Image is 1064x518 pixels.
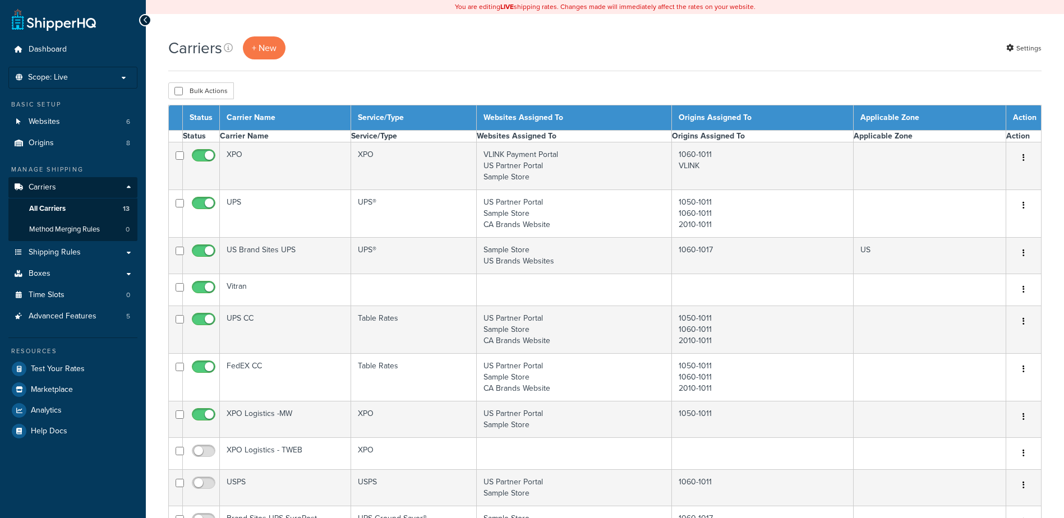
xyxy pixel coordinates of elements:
[351,105,477,131] th: Service/Type
[31,385,73,395] span: Marketplace
[672,131,854,142] th: Origins Assigned To
[29,117,60,127] span: Websites
[183,105,220,131] th: Status
[672,142,854,190] td: 1060-1011 VLINK
[220,470,351,506] td: USPS
[476,131,672,142] th: Websites Assigned To
[476,354,672,401] td: US Partner Portal Sample Store CA Brands Website
[126,290,130,300] span: 0
[220,274,351,306] td: Vitran
[8,219,137,240] li: Method Merging Rules
[126,312,130,321] span: 5
[8,306,137,327] a: Advanced Features 5
[476,142,672,190] td: VLINK Payment Portal US Partner Portal Sample Store
[8,133,137,154] li: Origins
[854,105,1006,131] th: Applicable Zone
[126,138,130,148] span: 8
[8,39,137,60] a: Dashboard
[351,131,477,142] th: Service/Type
[220,438,351,470] td: XPO Logistics - TWEB
[1006,40,1042,56] a: Settings
[29,45,67,54] span: Dashboard
[8,400,137,420] a: Analytics
[29,204,66,214] span: All Carriers
[476,190,672,238] td: US Partner Portal Sample Store CA Brands Website
[351,470,477,506] td: USPS
[8,177,137,241] li: Carriers
[220,401,351,438] td: XPO Logistics -MW
[351,238,477,274] td: UPS®
[854,131,1006,142] th: Applicable Zone
[123,204,130,214] span: 13
[168,82,234,99] button: Bulk Actions
[29,312,96,321] span: Advanced Features
[8,263,137,284] a: Boxes
[126,225,130,234] span: 0
[29,183,56,192] span: Carriers
[31,406,62,415] span: Analytics
[351,354,477,401] td: Table Rates
[220,306,351,354] td: UPS CC
[672,306,854,354] td: 1050-1011 1060-1011 2010-1011
[31,427,67,436] span: Help Docs
[220,190,351,238] td: UPS
[500,2,514,12] b: LIVE
[8,112,137,132] li: Websites
[476,238,672,274] td: Sample Store US Brands Websites
[672,470,854,506] td: 1060-1011
[29,269,50,279] span: Boxes
[168,37,222,59] h1: Carriers
[351,306,477,354] td: Table Rates
[8,198,137,219] li: All Carriers
[1006,131,1042,142] th: Action
[1006,105,1042,131] th: Action
[220,238,351,274] td: US Brand Sites UPS
[351,438,477,470] td: XPO
[8,359,137,379] a: Test Your Rates
[29,248,81,257] span: Shipping Rules
[476,105,672,131] th: Websites Assigned To
[8,133,137,154] a: Origins 8
[8,421,137,441] a: Help Docs
[8,177,137,198] a: Carriers
[672,401,854,438] td: 1050-1011
[243,36,285,59] a: + New
[672,238,854,274] td: 1060-1017
[476,401,672,438] td: US Partner Portal Sample Store
[220,105,351,131] th: Carrier Name
[29,225,100,234] span: Method Merging Rules
[476,470,672,506] td: US Partner Portal Sample Store
[8,285,137,306] a: Time Slots 0
[8,198,137,219] a: All Carriers 13
[183,131,220,142] th: Status
[8,242,137,263] li: Shipping Rules
[8,165,137,174] div: Manage Shipping
[8,306,137,327] li: Advanced Features
[351,142,477,190] td: XPO
[29,138,54,148] span: Origins
[672,190,854,238] td: 1050-1011 1060-1011 2010-1011
[476,306,672,354] td: US Partner Portal Sample Store CA Brands Website
[220,142,351,190] td: XPO
[8,380,137,400] a: Marketplace
[12,8,96,31] a: ShipperHQ Home
[29,290,65,300] span: Time Slots
[31,364,85,374] span: Test Your Rates
[8,100,137,109] div: Basic Setup
[351,190,477,238] td: UPS®
[220,354,351,401] td: FedEX CC
[8,219,137,240] a: Method Merging Rules 0
[351,401,477,438] td: XPO
[28,73,68,82] span: Scope: Live
[8,346,137,356] div: Resources
[672,105,854,131] th: Origins Assigned To
[854,238,1006,274] td: US
[8,112,137,132] a: Websites 6
[220,131,351,142] th: Carrier Name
